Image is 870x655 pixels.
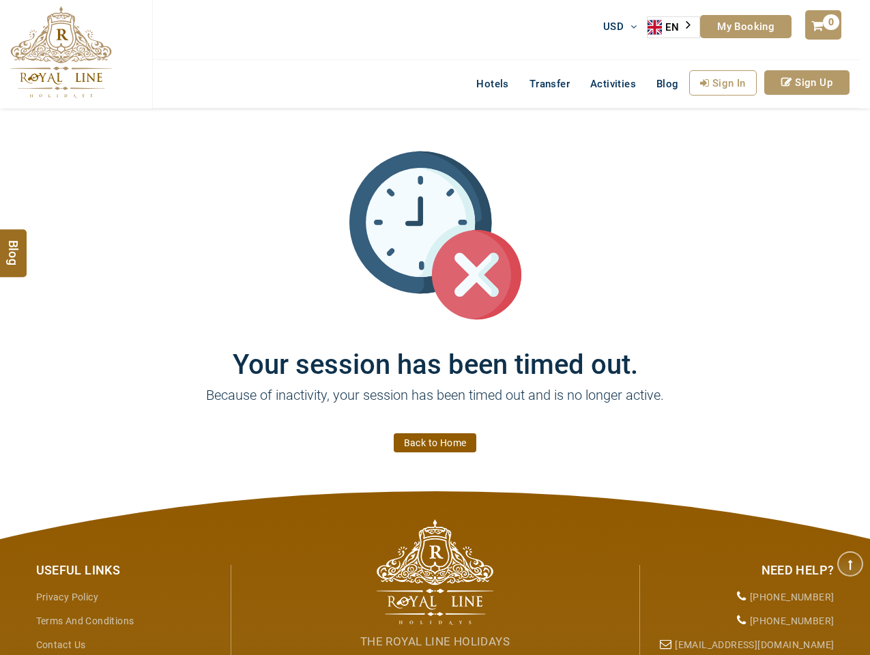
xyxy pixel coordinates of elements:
a: Hotels [466,70,519,98]
span: Blog [5,240,23,252]
div: Useful Links [36,562,220,579]
li: [PHONE_NUMBER] [650,609,835,633]
span: USD [603,20,624,33]
h1: Your session has been timed out. [26,321,845,381]
a: Transfer [519,70,580,98]
a: 0 [805,10,841,40]
li: [PHONE_NUMBER] [650,585,835,609]
a: EN [648,17,699,38]
a: Sign In [689,70,757,96]
div: Language [647,16,700,38]
span: The Royal Line Holidays [360,635,510,648]
a: Contact Us [36,639,86,650]
a: Back to Home [394,433,477,452]
a: Privacy Policy [36,592,99,602]
a: Activities [580,70,646,98]
a: Sign Up [764,70,850,95]
a: Terms and Conditions [36,615,134,626]
a: Blog [646,70,689,98]
aside: Language selected: English [647,16,700,38]
span: 0 [823,14,839,30]
a: My Booking [700,15,792,38]
img: The Royal Line Holidays [377,519,493,625]
div: Need Help? [650,562,835,579]
a: [EMAIL_ADDRESS][DOMAIN_NAME] [675,639,834,650]
img: The Royal Line Holidays [10,6,112,98]
img: session_time_out.svg [349,149,521,321]
span: Blog [656,78,679,90]
p: Because of inactivity, your session has been timed out and is no longer active. [26,385,845,426]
